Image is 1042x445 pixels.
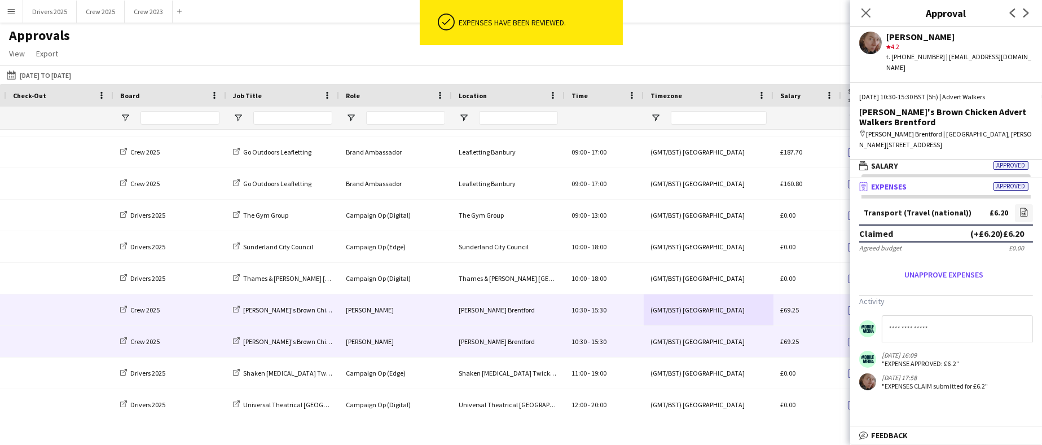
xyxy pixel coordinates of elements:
[452,200,565,231] div: The Gym Group
[780,274,795,283] span: £0.00
[243,400,366,409] span: Universal Theatrical [GEOGRAPHIC_DATA]
[1009,244,1024,252] div: £0.00
[452,263,565,294] div: Thames & [PERSON_NAME] [GEOGRAPHIC_DATA]
[130,337,160,346] span: Crew 2025
[339,263,452,294] div: Campaign Op (Digital)
[650,91,682,100] span: Timezone
[859,373,876,390] app-user-avatar: Karina Lopetegui
[780,91,801,100] span: Salary
[5,46,29,61] a: View
[9,49,25,59] span: View
[871,430,908,440] span: Feedback
[233,243,313,251] a: Sunderland City Council
[644,200,773,231] div: (GMT/BST) [GEOGRAPHIC_DATA]
[591,337,606,346] span: 15:30
[459,113,469,123] button: Open Filter Menu
[848,243,883,252] span: Approved
[339,294,452,325] div: [PERSON_NAME]
[120,148,160,156] a: Crew 2025
[850,427,1042,444] mat-expansion-panel-header: Feedback
[848,212,883,220] span: Approved
[571,211,587,219] span: 09:00
[848,148,883,157] span: Approved
[591,211,606,219] span: 13:00
[588,400,590,409] span: -
[571,306,587,314] span: 10:30
[339,136,452,168] div: Brand Ambassador
[233,337,412,346] a: [PERSON_NAME]'s Brown Chicken Advert Walkers Brentford
[243,148,311,156] span: Go Outdoors Leafletting
[850,157,1042,174] mat-expansion-panel-header: SalaryApproved
[571,274,587,283] span: 10:00
[993,182,1028,191] span: Approved
[591,400,606,409] span: 20:00
[882,382,988,390] div: "EXPENSES CLAIM submitted for £6.2"
[233,91,262,100] span: Job Title
[882,351,959,359] div: [DATE] 16:09
[780,179,802,188] span: £160.80
[571,400,587,409] span: 12:00
[140,111,219,125] input: Board Filter Input
[243,211,288,219] span: The Gym Group
[233,113,243,123] button: Open Filter Menu
[650,113,661,123] button: Open Filter Menu
[346,113,356,123] button: Open Filter Menu
[32,46,63,61] a: Export
[993,161,1028,170] span: Approved
[591,306,606,314] span: 15:30
[243,274,385,283] span: Thames & [PERSON_NAME] [GEOGRAPHIC_DATA]
[644,358,773,389] div: (GMT/BST) [GEOGRAPHIC_DATA]
[644,294,773,325] div: (GMT/BST) [GEOGRAPHIC_DATA]
[591,148,606,156] span: 17:00
[5,68,73,82] button: [DATE] to [DATE]
[571,148,587,156] span: 09:00
[850,195,1042,405] div: ExpensesApproved
[452,168,565,199] div: Leafletting Banbury
[452,326,565,357] div: [PERSON_NAME] Brentford
[671,111,767,125] input: Timezone Filter Input
[859,228,893,239] div: Claimed
[591,369,606,377] span: 19:00
[644,231,773,262] div: (GMT/BST) [GEOGRAPHIC_DATA]
[864,209,971,217] div: Transport (Travel (national))
[859,107,1033,127] div: [PERSON_NAME]'s Brown Chicken Advert Walkers Brentford
[848,401,883,409] span: Approved
[23,1,77,23] button: Drivers 2025
[120,243,165,251] a: Drivers 2025
[339,200,452,231] div: Campaign Op (Digital)
[459,91,487,100] span: Location
[591,179,606,188] span: 17:00
[243,337,412,346] span: [PERSON_NAME]'s Brown Chicken Advert Walkers Brentford
[130,179,160,188] span: Crew 2025
[990,209,1008,217] div: £6.20
[859,266,1028,284] button: Unapprove expenses
[130,243,165,251] span: Drivers 2025
[120,179,160,188] a: Crew 2025
[780,148,802,156] span: £187.70
[859,129,1033,149] div: [PERSON_NAME] Brentford | [GEOGRAPHIC_DATA], [PERSON_NAME][STREET_ADDRESS]
[588,337,590,346] span: -
[339,358,452,389] div: Campaign Op (Edge)
[591,274,606,283] span: 18:00
[243,306,412,314] span: [PERSON_NAME]'s Brown Chicken Advert Walkers Brentford
[130,274,165,283] span: Drivers 2025
[571,337,587,346] span: 10:30
[120,337,160,346] a: Crew 2025
[780,211,795,219] span: £0.00
[120,369,165,377] a: Drivers 2025
[571,91,588,100] span: Time
[452,136,565,168] div: Leafletting Banbury
[339,389,452,420] div: Campaign Op (Digital)
[120,113,130,123] button: Open Filter Menu
[848,369,883,378] span: Approved
[233,179,311,188] a: Go Outdoors Leafletting
[848,87,889,104] span: Salary status
[571,243,587,251] span: 10:00
[886,52,1033,72] div: t. [PHONE_NUMBER] | [EMAIL_ADDRESS][DOMAIN_NAME]
[848,338,883,346] span: Approved
[233,148,311,156] a: Go Outdoors Leafletting
[130,306,160,314] span: Crew 2025
[780,400,795,409] span: £0.00
[339,231,452,262] div: Campaign Op (Edge)
[452,389,565,420] div: Universal Theatrical [GEOGRAPHIC_DATA]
